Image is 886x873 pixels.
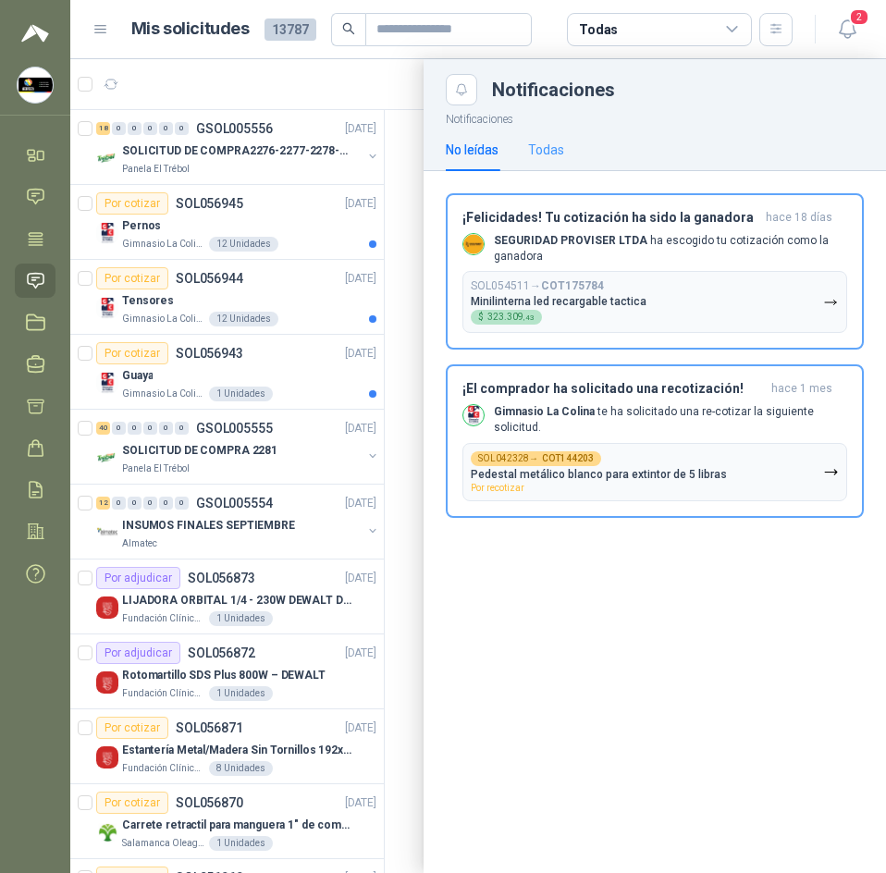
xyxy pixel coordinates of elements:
[487,313,535,322] span: 323.309
[831,13,864,46] button: 2
[494,233,847,264] p: ha escogido tu cotización como la ganadora
[446,140,498,160] div: No leídas
[849,8,869,26] span: 2
[18,68,53,103] img: Company Logo
[541,279,604,292] b: COT175784
[528,140,564,160] div: Todas
[131,16,250,43] h1: Mis solicitudes
[771,381,832,397] span: hace 1 mes
[424,105,886,129] p: Notificaciones
[471,310,542,325] div: $
[462,210,758,226] h3: ¡Felicidades! Tu cotización ha sido la ganadora
[462,271,847,333] button: SOL054511→COT175784Minilinterna led recargable tactica$323.309,43
[542,454,594,463] b: COT144203
[766,210,832,226] span: hace 18 días
[579,19,618,40] div: Todas
[21,22,49,44] img: Logo peakr
[471,451,601,466] div: SOL042328 →
[265,18,316,41] span: 13787
[463,234,484,254] img: Company Logo
[462,443,847,501] button: SOL042328→COT144203Pedestal metálico blanco para extintor de 5 librasPor recotizar
[471,468,727,481] p: Pedestal metálico blanco para extintor de 5 libras
[446,74,477,105] button: Close
[462,381,764,397] h3: ¡El comprador ha solicitado una recotización!
[463,405,484,425] img: Company Logo
[494,405,595,418] b: Gimnasio La Colina
[523,314,535,322] span: ,43
[494,234,647,247] b: SEGURIDAD PROVISER LTDA
[446,364,864,518] button: ¡El comprador ha solicitado una recotización!hace 1 mes Company LogoGimnasio La Colina te ha soli...
[471,279,604,293] p: SOL054511 →
[492,80,864,99] div: Notificaciones
[446,193,864,350] button: ¡Felicidades! Tu cotización ha sido la ganadorahace 18 días Company LogoSEGURIDAD PROVISER LTDA h...
[494,404,847,436] p: te ha solicitado una re-cotizar la siguiente solicitud.
[471,295,646,308] p: Minilinterna led recargable tactica
[471,483,524,493] span: Por recotizar
[342,22,355,35] span: search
